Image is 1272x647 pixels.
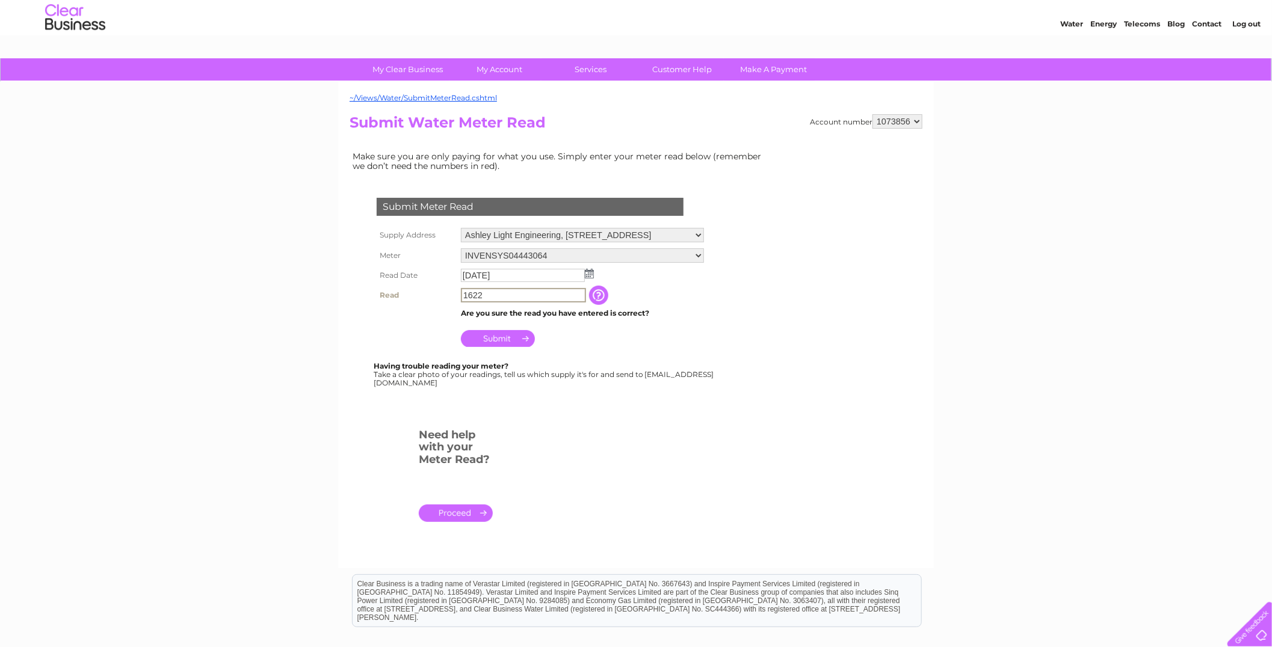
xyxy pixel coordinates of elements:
[450,58,549,81] a: My Account
[374,361,508,370] b: Having trouble reading your meter?
[359,58,458,81] a: My Clear Business
[461,330,535,347] input: Submit
[353,7,921,58] div: Clear Business is a trading name of Verastar Limited (registered in [GEOGRAPHIC_DATA] No. 3667643...
[1232,51,1261,60] a: Log out
[45,31,106,68] img: logo.png
[1167,51,1185,60] a: Blog
[633,58,732,81] a: Customer Help
[1124,51,1160,60] a: Telecoms
[810,114,922,129] div: Account number
[542,58,641,81] a: Services
[374,362,715,387] div: Take a clear photo of your readings, tell us which supply it's for and send to [EMAIL_ADDRESS][DO...
[350,149,771,174] td: Make sure you are only paying for what you use. Simply enter your meter read below (remember we d...
[374,266,458,285] th: Read Date
[1192,51,1221,60] a: Contact
[458,305,707,321] td: Are you sure the read you have entered is correct?
[419,504,493,522] a: .
[419,426,493,472] h3: Need help with your Meter Read?
[1045,6,1128,21] a: 0333 014 3131
[374,285,458,305] th: Read
[589,286,611,305] input: Information
[377,198,684,216] div: Submit Meter Read
[585,269,594,278] img: ...
[350,93,497,102] a: ~/Views/Water/SubmitMeterRead.cshtml
[374,245,458,266] th: Meter
[724,58,824,81] a: Make A Payment
[374,225,458,245] th: Supply Address
[1090,51,1117,60] a: Energy
[1060,51,1083,60] a: Water
[350,114,922,137] h2: Submit Water Meter Read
